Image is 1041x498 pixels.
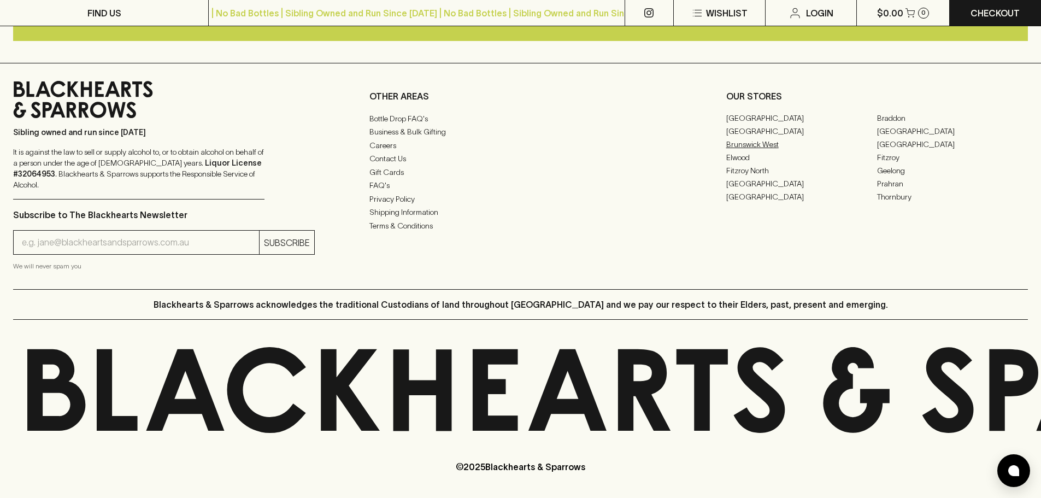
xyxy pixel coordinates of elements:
a: [GEOGRAPHIC_DATA] [877,138,1028,151]
a: Elwood [726,151,877,164]
a: Prahran [877,177,1028,190]
a: Terms & Conditions [369,219,671,232]
p: We will never spam you [13,261,315,272]
p: OTHER AREAS [369,90,671,103]
p: $0.00 [877,7,903,20]
a: Fitzroy [877,151,1028,164]
p: Wishlist [706,7,748,20]
a: Fitzroy North [726,164,877,177]
p: Login [806,7,833,20]
a: [GEOGRAPHIC_DATA] [877,125,1028,138]
a: Shipping Information [369,206,671,219]
p: Checkout [971,7,1020,20]
a: FAQ's [369,179,671,192]
p: Blackhearts & Sparrows acknowledges the traditional Custodians of land throughout [GEOGRAPHIC_DAT... [154,298,888,311]
a: Privacy Policy [369,192,671,206]
p: It is against the law to sell or supply alcohol to, or to obtain alcohol on behalf of a person un... [13,147,264,190]
p: SUBSCRIBE [264,236,310,249]
p: Sibling owned and run since [DATE] [13,127,264,138]
button: SUBSCRIBE [260,231,314,254]
a: Contact Us [369,152,671,165]
input: e.g. jane@blackheartsandsparrows.com.au [22,234,259,251]
a: [GEOGRAPHIC_DATA] [726,190,877,203]
a: Careers [369,139,671,152]
a: Geelong [877,164,1028,177]
p: OUR STORES [726,90,1028,103]
a: [GEOGRAPHIC_DATA] [726,177,877,190]
a: Business & Bulk Gifting [369,125,671,138]
img: bubble-icon [1008,465,1019,476]
a: Bottle Drop FAQ's [369,112,671,125]
p: FIND US [87,7,121,20]
a: Thornbury [877,190,1028,203]
a: Brunswick West [726,138,877,151]
a: [GEOGRAPHIC_DATA] [726,125,877,138]
p: Subscribe to The Blackhearts Newsletter [13,208,315,221]
a: Gift Cards [369,166,671,179]
p: 0 [921,10,926,16]
a: Braddon [877,112,1028,125]
a: [GEOGRAPHIC_DATA] [726,112,877,125]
